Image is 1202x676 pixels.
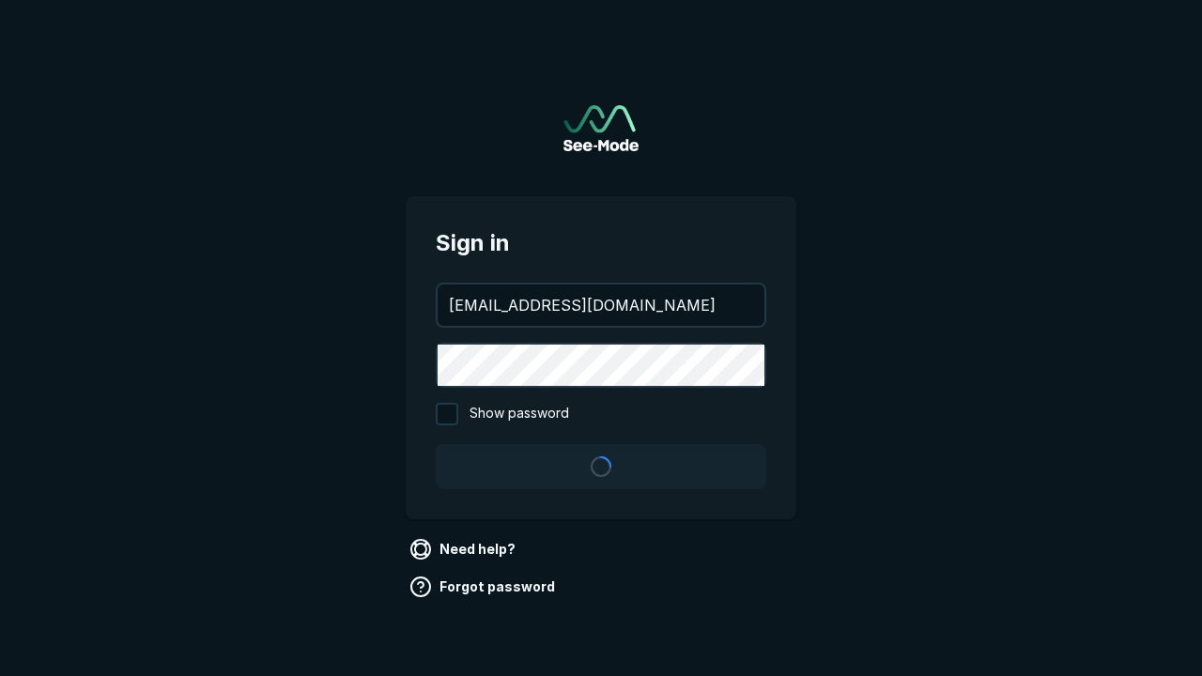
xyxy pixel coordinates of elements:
img: See-Mode Logo [563,105,639,151]
a: Go to sign in [563,105,639,151]
a: Need help? [406,534,523,564]
input: your@email.com [438,284,764,326]
span: Show password [470,403,569,425]
a: Forgot password [406,572,562,602]
span: Sign in [436,226,766,260]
